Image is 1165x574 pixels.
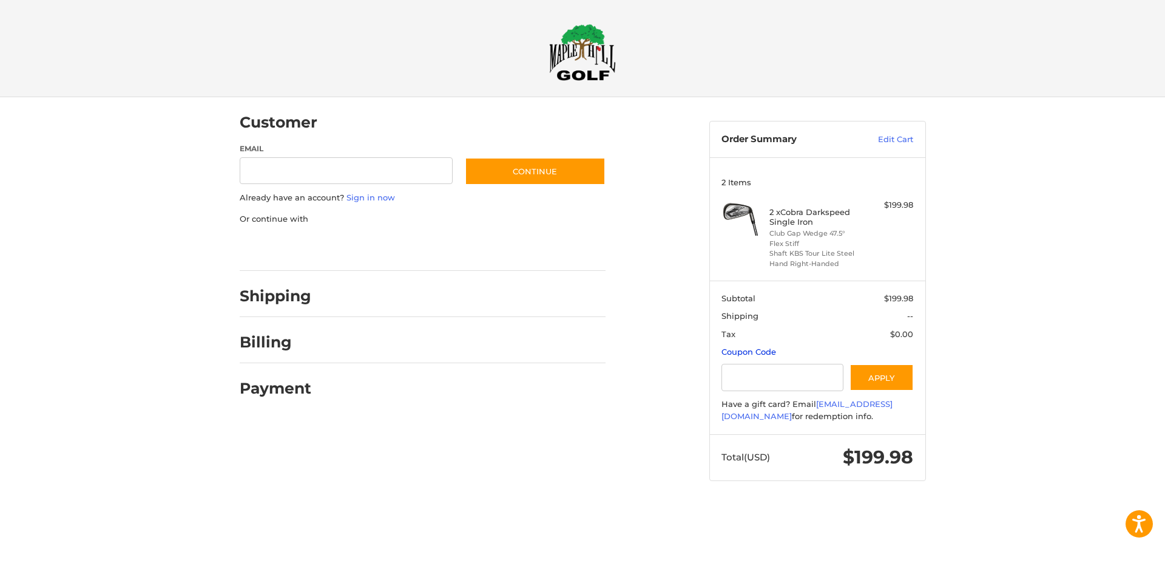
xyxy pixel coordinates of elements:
[721,311,758,321] span: Shipping
[240,213,606,225] p: Or continue with
[465,157,606,185] button: Continue
[240,333,311,352] h2: Billing
[339,237,430,259] iframe: PayPal-paylater
[346,193,395,202] a: Sign in now
[769,239,862,249] li: Flex Stiff
[721,451,770,463] span: Total (USD)
[721,329,735,339] span: Tax
[549,24,616,81] img: Maple Hill Golf
[721,347,776,357] a: Coupon Code
[240,143,453,154] label: Email
[907,311,913,321] span: --
[890,329,913,339] span: $0.00
[849,364,914,391] button: Apply
[852,134,913,146] a: Edit Cart
[240,192,606,204] p: Already have an account?
[235,237,326,259] iframe: PayPal-paypal
[769,248,862,259] li: Shaft KBS Tour Lite Steel
[721,293,755,303] span: Subtotal
[240,287,311,306] h2: Shipping
[769,228,862,239] li: Club Gap Wedge 47.5°
[843,446,913,468] span: $199.98
[865,199,913,211] div: $199.98
[721,364,843,391] input: Gift Certificate or Coupon Code
[240,113,317,132] h2: Customer
[721,177,913,187] h3: 2 Items
[721,398,913,422] div: Have a gift card? Email for redemption info.
[240,379,311,398] h2: Payment
[721,134,852,146] h3: Order Summary
[721,399,893,421] a: [EMAIL_ADDRESS][DOMAIN_NAME]
[769,259,862,269] li: Hand Right-Handed
[441,237,532,259] iframe: PayPal-venmo
[884,293,913,303] span: $199.98
[769,207,862,227] h4: 2 x Cobra Darkspeed Single Iron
